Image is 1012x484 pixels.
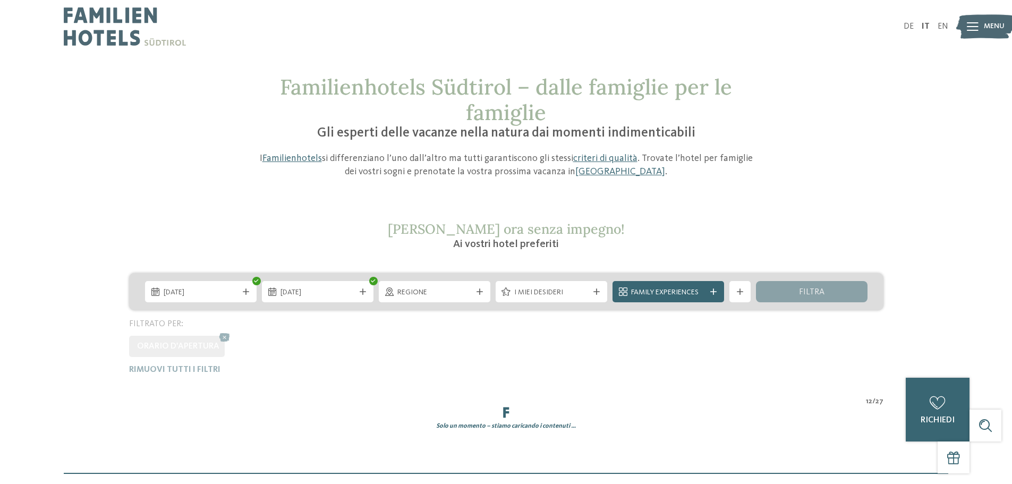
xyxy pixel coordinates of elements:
a: richiedi [906,378,970,441]
span: / [872,396,875,407]
span: 12 [866,396,872,407]
span: richiedi [921,416,955,424]
a: Familienhotels [262,154,322,163]
span: 27 [875,396,883,407]
span: [DATE] [164,287,238,298]
a: criteri di qualità [573,154,637,163]
span: Family Experiences [631,287,705,298]
span: [DATE] [280,287,355,298]
span: [PERSON_NAME] ora senza impegno! [388,220,625,237]
a: DE [904,22,914,31]
a: IT [922,22,930,31]
a: [GEOGRAPHIC_DATA] [575,167,665,176]
span: Regione [397,287,472,298]
span: Ai vostri hotel preferiti [453,239,559,250]
span: Familienhotels Südtirol – dalle famiglie per le famiglie [280,73,732,126]
div: Solo un momento – stiamo caricando i contenuti … [121,422,891,431]
p: I si differenziano l’uno dall’altro ma tutti garantiscono gli stessi . Trovate l’hotel per famigl... [254,152,759,179]
a: EN [938,22,948,31]
span: I miei desideri [514,287,589,298]
span: Menu [984,21,1005,32]
span: Gli esperti delle vacanze nella natura dai momenti indimenticabili [317,126,695,140]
